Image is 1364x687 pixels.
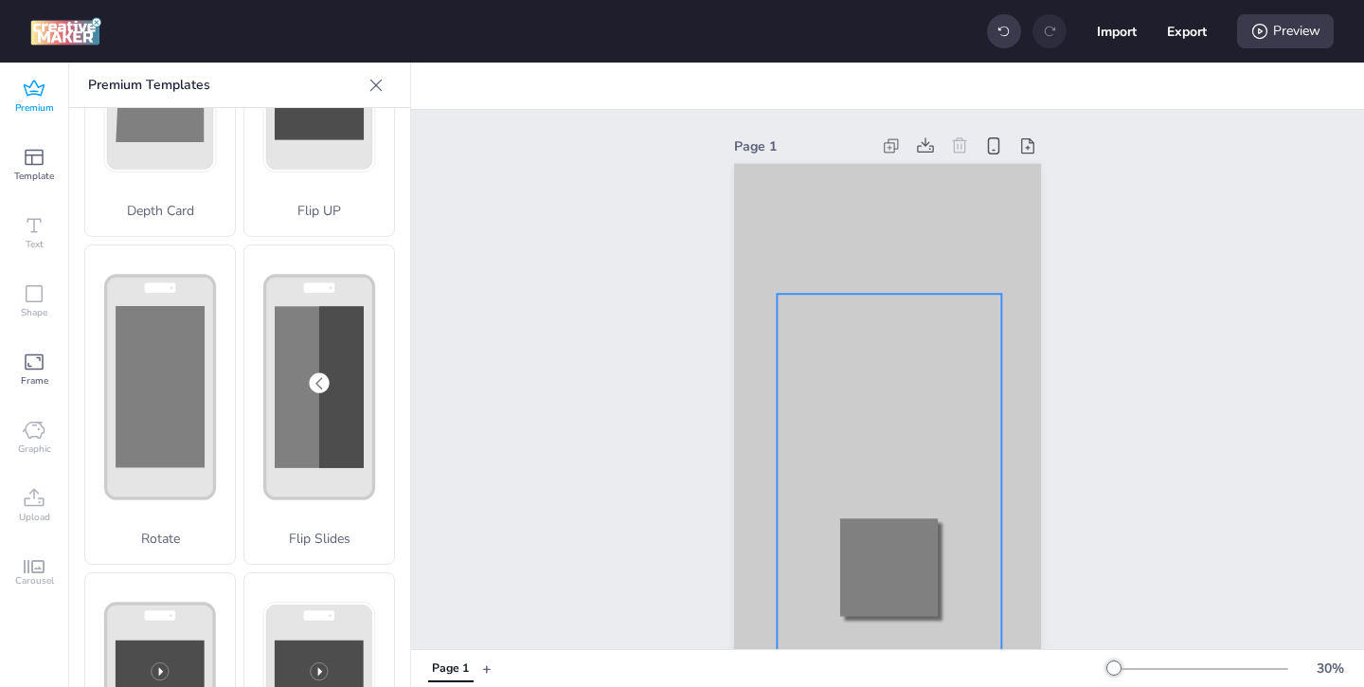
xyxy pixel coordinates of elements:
button: Import [1097,11,1137,51]
button: Export [1167,11,1207,51]
span: Template [14,169,54,184]
p: Rotate [85,529,235,549]
button: + [482,652,492,685]
img: logo Creative Maker [30,17,101,45]
div: 30 % [1307,659,1353,678]
span: Shape [21,305,47,320]
div: Preview [1237,14,1334,48]
p: Flip Slides [244,529,394,549]
span: Frame [21,373,48,389]
div: Page 1 [432,660,469,678]
p: Flip UP [244,201,394,221]
p: Depth Card [85,201,235,221]
div: Tabs [419,652,482,685]
span: Upload [19,510,50,525]
span: Text [26,237,44,252]
span: Premium [15,100,54,116]
span: Carousel [15,573,54,588]
span: Graphic [18,442,51,457]
div: Page 1 [734,136,870,156]
p: Premium Templates [88,63,361,108]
